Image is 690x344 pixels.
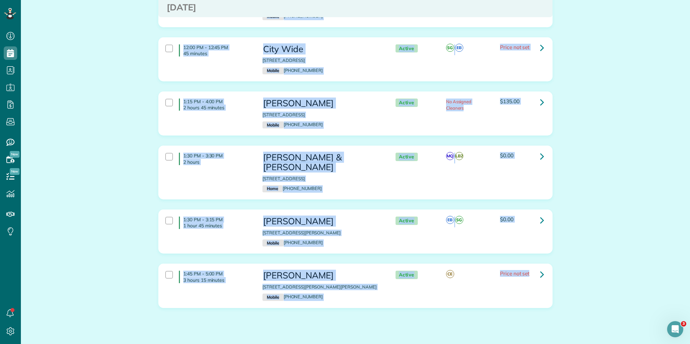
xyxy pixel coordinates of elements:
[179,99,252,111] h4: 1:15 PM - 4:00 PM
[183,159,252,165] p: 2 hours
[262,67,283,75] small: Mobile
[262,185,282,193] small: Home
[179,44,252,56] h4: 12:00 PM - 12:45 PM
[262,122,323,127] a: Mobile[PHONE_NUMBER]
[446,99,472,111] span: No Assigned Cleaners
[179,217,252,229] h4: 1:30 PM - 3:15 PM
[262,284,382,290] p: [STREET_ADDRESS][PERSON_NAME][PERSON_NAME]
[179,271,252,283] h4: 1:45 PM - 5:00 PM
[667,321,683,337] iframe: Intercom live chat
[262,230,382,236] p: [STREET_ADDRESS][PERSON_NAME]
[500,152,513,159] span: $0.00
[681,321,686,327] span: 3
[262,112,382,118] p: [STREET_ADDRESS]
[500,98,520,105] span: $135.00
[262,294,323,299] a: Mobile[PHONE_NUMBER]
[500,44,530,50] span: Price not set
[10,151,20,158] span: New
[446,44,454,52] span: SG
[183,50,252,56] p: 45 minutes
[262,153,382,172] h3: [PERSON_NAME] & [PERSON_NAME]
[262,271,382,280] h3: [PERSON_NAME]
[262,68,323,73] a: Mobile[PHONE_NUMBER]
[262,176,382,182] p: [STREET_ADDRESS]
[455,152,463,160] span: LB2
[500,270,530,277] span: Price not set
[446,152,454,160] span: MQ
[396,99,418,107] span: Active
[446,216,454,224] span: EB
[183,277,252,283] p: 3 hours 15 minutes
[10,168,20,175] span: New
[396,153,418,161] span: Active
[179,153,252,165] h4: 1:30 PM - 3:30 PM
[262,186,322,191] a: Home[PHONE_NUMBER]
[446,270,454,278] span: CE
[396,44,418,53] span: Active
[183,105,252,111] p: 2 hours 45 minutes
[500,216,513,223] span: $0.00
[262,44,382,54] h3: City Wide
[262,121,283,129] small: Mobile
[262,294,283,301] small: Mobile
[262,99,382,108] h3: [PERSON_NAME]
[167,3,544,12] h3: [DATE]
[396,217,418,225] span: Active
[262,13,323,18] a: Mobile[PHONE_NUMBER]
[455,216,463,224] span: SG
[396,271,418,279] span: Active
[183,223,252,229] p: 1 hour 45 minutes
[262,240,323,245] a: Mobile[PHONE_NUMBER]
[262,239,283,247] small: Mobile
[455,44,463,52] span: EB
[262,57,382,64] p: [STREET_ADDRESS]
[262,217,382,226] h3: [PERSON_NAME]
